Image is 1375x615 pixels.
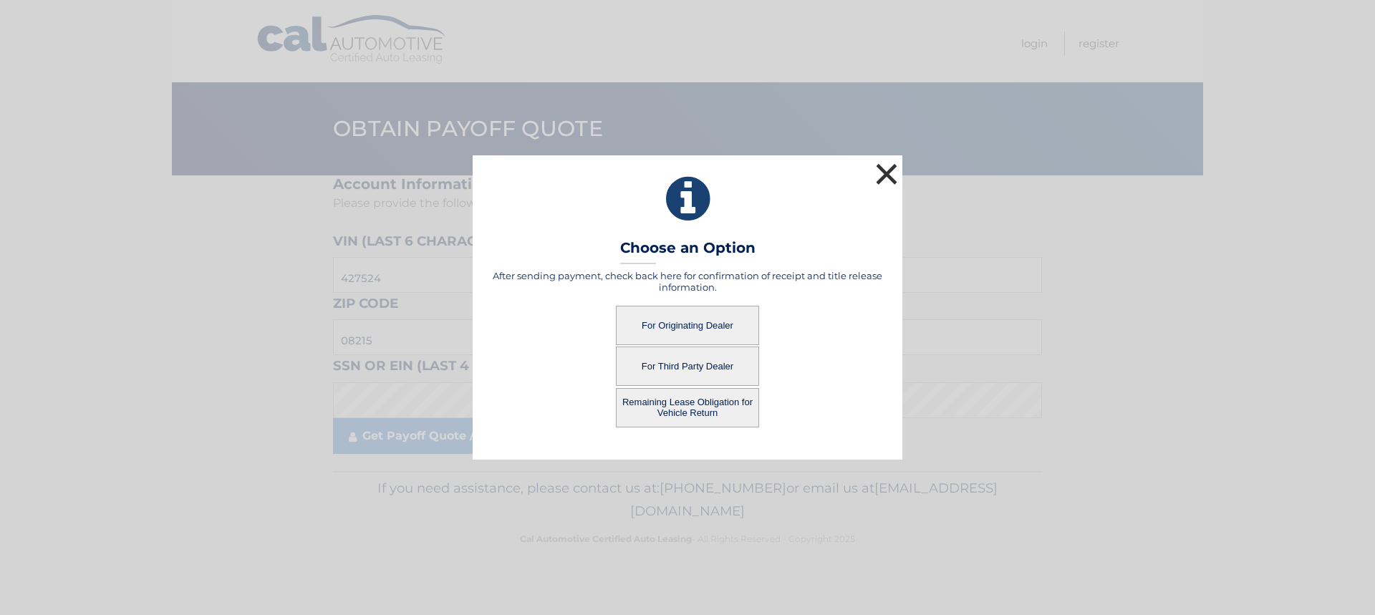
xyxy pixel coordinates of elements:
[620,239,756,264] h3: Choose an Option
[616,388,759,427] button: Remaining Lease Obligation for Vehicle Return
[872,160,901,188] button: ×
[491,270,884,293] h5: After sending payment, check back here for confirmation of receipt and title release information.
[616,306,759,345] button: For Originating Dealer
[616,347,759,386] button: For Third Party Dealer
